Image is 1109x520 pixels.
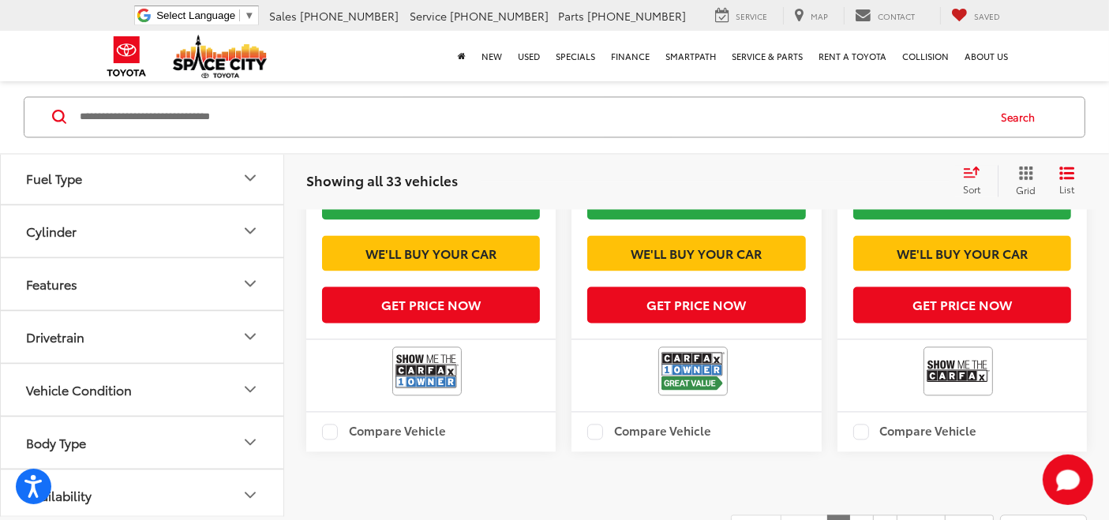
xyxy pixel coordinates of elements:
[811,10,829,22] span: Map
[241,432,260,451] div: Body Type
[1,205,285,256] button: CylinderCylinder
[736,10,768,22] span: Service
[26,435,86,450] div: Body Type
[241,274,260,293] div: Features
[957,31,1017,81] a: About Us
[879,10,916,22] span: Contact
[241,380,260,398] div: Vehicle Condition
[173,35,268,78] img: Space City Toyota
[998,166,1047,197] button: Grid View
[26,488,92,503] div: Availability
[241,485,260,504] div: Availability
[1,417,285,468] button: Body TypeBody Type
[395,350,459,391] img: View CARFAX report
[986,98,1058,137] button: Search
[1,258,285,309] button: FeaturesFeatures
[26,329,84,344] div: Drivetrain
[853,424,977,440] label: Compare Vehicle
[853,235,1071,271] a: We'll Buy Your Car
[1043,455,1093,505] button: Toggle Chat Window
[244,9,254,21] span: ▼
[306,171,458,190] span: Showing all 33 vehicles
[410,8,448,24] span: Service
[270,8,298,24] span: Sales
[783,7,841,24] a: Map
[587,235,805,271] a: We'll Buy Your Car
[241,168,260,187] div: Fuel Type
[588,8,687,24] span: [PHONE_NUMBER]
[511,31,549,81] a: Used
[1043,455,1093,505] svg: Start Chat
[927,350,990,391] img: View CARFAX report
[963,183,980,196] span: Sort
[895,31,957,81] a: Collision
[587,286,805,322] button: Get Price Now
[604,31,658,81] a: Finance
[940,7,1013,24] a: My Saved Vehicles
[301,8,399,24] span: [PHONE_NUMBER]
[241,221,260,240] div: Cylinder
[241,327,260,346] div: Drivetrain
[156,9,254,21] a: Select Language​
[322,424,446,440] label: Compare Vehicle
[661,350,725,391] img: View CARFAX report
[975,10,1001,22] span: Saved
[725,31,811,81] a: Service & Parts
[559,8,585,24] span: Parts
[704,7,780,24] a: Service
[587,424,711,440] label: Compare Vehicle
[156,9,235,21] span: Select Language
[239,9,240,21] span: ​
[549,31,604,81] a: Specials
[853,286,1071,322] button: Get Price Now
[658,31,725,81] a: SmartPath
[322,235,540,271] a: We'll Buy Your Car
[811,31,895,81] a: Rent a Toyota
[451,31,474,81] a: Home
[451,8,549,24] span: [PHONE_NUMBER]
[955,166,998,197] button: Select sort value
[26,382,132,397] div: Vehicle Condition
[1,311,285,362] button: DrivetrainDrivetrain
[26,223,77,238] div: Cylinder
[78,99,986,137] input: Search by Make, Model, or Keyword
[844,7,927,24] a: Contact
[1016,184,1036,197] span: Grid
[1,152,285,204] button: Fuel TypeFuel Type
[1059,183,1075,196] span: List
[474,31,511,81] a: New
[26,170,82,185] div: Fuel Type
[1047,166,1087,197] button: List View
[97,31,156,82] img: Toyota
[322,286,540,322] button: Get Price Now
[26,276,77,291] div: Features
[1,364,285,415] button: Vehicle ConditionVehicle Condition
